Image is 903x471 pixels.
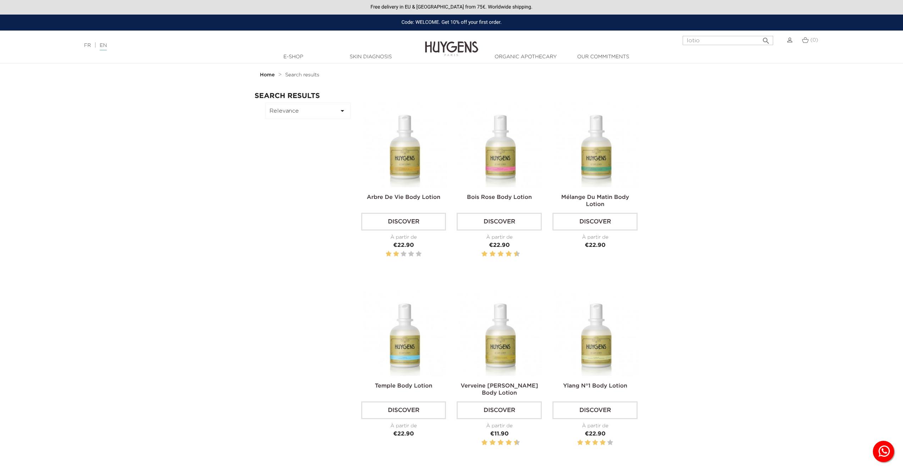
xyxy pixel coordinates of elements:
a: Verveine [PERSON_NAME] Body Lotion [461,383,538,396]
span: €11.90 [490,431,508,437]
div: À partir de [361,234,446,241]
span: €22.90 [585,243,605,248]
i:  [762,34,770,43]
button:  [760,34,772,43]
i:  [338,107,347,115]
img: Ylang N°1 Body Lotion [554,291,639,377]
img: Huygens [425,30,478,57]
span: (0) [810,38,818,43]
label: 3 [488,438,489,447]
label: 1 [577,438,583,447]
a: Our commitments [568,53,639,61]
a: Temple Body Lotion [375,383,432,389]
span: €22.90 [585,431,605,437]
label: 3 [488,250,489,259]
div: À partir de [361,422,446,430]
strong: Home [260,72,275,77]
label: 2 [483,438,486,447]
a: E-Shop [258,53,329,61]
a: Home [260,72,276,78]
span: Search results [285,72,319,77]
label: 6 [499,438,502,447]
a: Discover [552,401,638,419]
a: Mélange Du Matin Body Lotion [561,195,629,207]
label: 9 [512,250,513,259]
label: 3 [592,438,598,447]
label: 1 [386,250,391,259]
a: Arbre De Vie Body Lotion [367,195,440,200]
label: 7 [504,438,505,447]
div: À partir de [552,234,638,241]
label: 2 [393,250,399,259]
a: Discover [361,213,446,231]
label: 5 [416,250,422,259]
div: | [81,41,371,50]
a: Discover [457,401,542,419]
a: Skin Diagnosis [335,53,406,61]
label: 10 [515,250,519,259]
h2: Search results [255,92,649,100]
span: €22.90 [393,243,414,248]
a: Discover [361,401,446,419]
label: 5 [496,250,497,259]
div: À partir de [457,234,542,241]
a: Bois Rose Body Lotion [467,195,532,200]
img: Temple Body Lotion [363,291,448,377]
a: EN [100,43,107,50]
img: Verveine D'Huygens Body Lotion [458,291,543,377]
label: 2 [585,438,590,447]
a: Organic Apothecary [490,53,561,61]
a: Discover [552,213,638,231]
a: Search results [285,72,319,78]
label: 6 [499,250,502,259]
span: €22.90 [393,431,414,437]
label: 5 [607,438,613,447]
label: 4 [491,250,494,259]
label: 9 [512,438,513,447]
div: À partir de [457,422,542,430]
img: Arbre De Vie Body Lotion [363,103,448,188]
label: 4 [491,438,494,447]
div: À partir de [552,422,638,430]
img: Bois Rose Body Lotion [458,103,543,188]
label: 3 [401,250,406,259]
label: 8 [507,250,511,259]
label: 10 [515,438,519,447]
label: 8 [507,438,511,447]
span: €22.90 [489,243,510,248]
a: Discover [457,213,542,231]
label: 1 [480,438,481,447]
img: Mélange Du Matin Body Lotion [554,103,639,188]
label: 4 [408,250,414,259]
a: Ylang N°1 Body Lotion [563,383,627,389]
label: 7 [504,250,505,259]
label: 4 [600,438,605,447]
button: Relevance [265,103,351,119]
a: FR [84,43,91,48]
input: Search [683,36,773,45]
label: 5 [496,438,497,447]
label: 2 [483,250,486,259]
label: 1 [480,250,481,259]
